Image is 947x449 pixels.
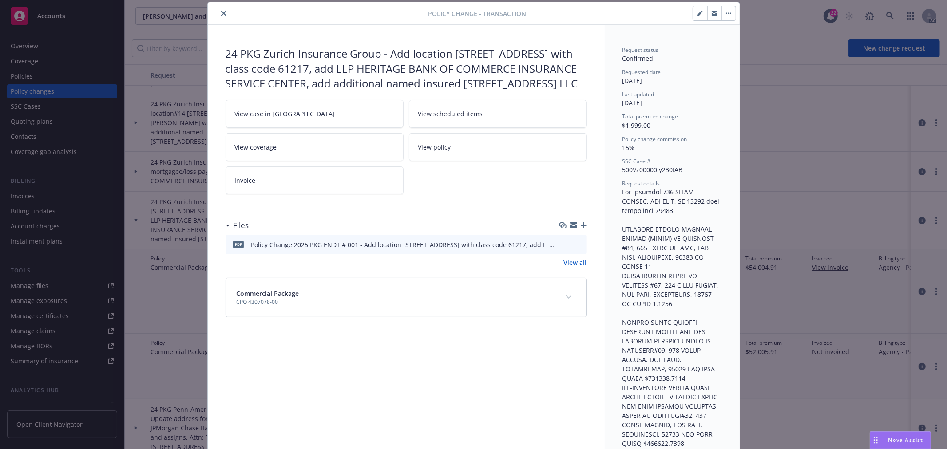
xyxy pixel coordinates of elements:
[622,121,651,130] span: $1,999.00
[622,98,642,107] span: [DATE]
[409,100,587,128] a: View scheduled items
[622,91,654,98] span: Last updated
[622,54,654,63] span: Confirmed
[622,143,635,152] span: 15%
[237,298,299,306] span: CPO 4307078-00
[226,278,586,317] div: Commercial PackageCPO 4307078-00expand content
[235,176,256,185] span: Invoice
[226,220,249,231] div: Files
[233,241,244,248] span: pdf
[870,431,931,449] button: Nova Assist
[622,46,659,54] span: Request status
[226,166,404,194] a: Invoice
[622,158,651,165] span: SSC Case #
[418,109,483,118] span: View scheduled items
[888,436,923,444] span: Nova Assist
[235,109,335,118] span: View case in [GEOGRAPHIC_DATA]
[234,220,249,231] h3: Files
[235,142,277,152] span: View coverage
[226,133,404,161] a: View coverage
[409,133,587,161] a: View policy
[622,76,642,85] span: [DATE]
[622,165,683,174] span: 500Vz00000Iy230IAB
[622,68,661,76] span: Requested date
[218,8,229,19] button: close
[251,240,558,249] div: Policy Change 2025 PKG ENDT # 001 - Add location [STREET_ADDRESS] with class code 61217, add LLP ...
[622,135,687,143] span: Policy change commission
[564,258,587,267] a: View all
[870,432,881,449] div: Drag to move
[622,113,678,120] span: Total premium change
[428,9,526,18] span: Policy change - Transaction
[575,240,583,249] button: preview file
[237,289,299,298] span: Commercial Package
[226,46,587,91] div: 24 PKG Zurich Insurance Group - Add location [STREET_ADDRESS] with class code 61217, add LLP HERI...
[622,180,660,187] span: Request details
[561,240,568,249] button: download file
[562,290,576,304] button: expand content
[418,142,451,152] span: View policy
[226,100,404,128] a: View case in [GEOGRAPHIC_DATA]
